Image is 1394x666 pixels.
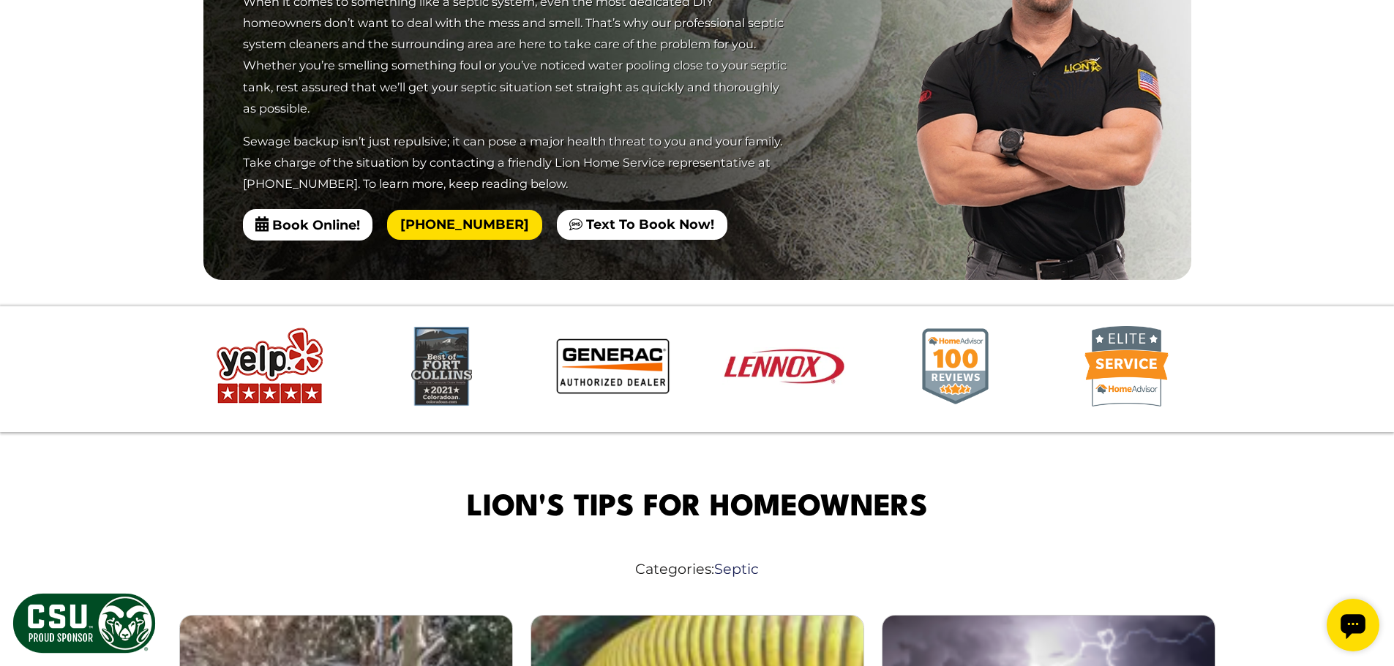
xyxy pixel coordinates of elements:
div: slide 1 [893,326,1018,412]
ul: carousel [185,314,1210,424]
span: Book Online! [243,209,373,240]
img: CSU Sponsor Badge [11,591,157,655]
a: Septic [714,560,759,578]
a: [PHONE_NUMBER] [387,210,542,240]
div: slide 13 [551,333,675,404]
div: slide 11 [209,326,333,412]
img: Best of Fort Collins 2021 [408,326,475,406]
div: Open chat widget [6,6,59,58]
div: slide 14 [722,347,847,391]
img: Yelp logo [215,326,325,406]
span: Lion's Tips for Homeowners [467,485,928,532]
div: slide 2 [1065,326,1189,412]
div: slide 12 [380,326,504,412]
img: Generac authorized dealer logo [551,333,674,399]
img: Lennox [722,347,845,386]
p: Sewage backup isn’t just repulsive; it can pose a major health threat to you and your family. Tak... [243,131,792,194]
a: Text To Book Now! [557,210,727,240]
span: Categories: [112,559,1283,580]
